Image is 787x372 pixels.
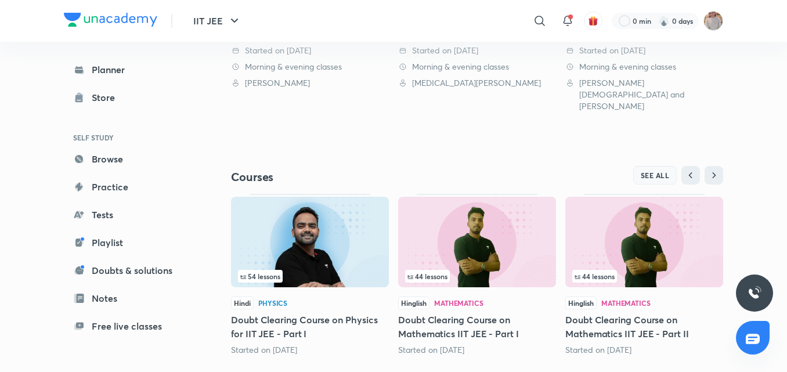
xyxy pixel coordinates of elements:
a: Company Logo [64,13,157,30]
div: left [238,270,382,283]
div: infosection [572,270,716,283]
div: Morning & evening classes [231,61,389,73]
h5: Doubt Clearing Course on Mathematics IIT JEE - Part I [398,313,556,341]
a: Tests [64,203,198,226]
a: Browse [64,147,198,171]
div: Started on Oct 2 [565,344,723,356]
div: Deepak Jain and Abhishek Sahu [565,77,723,112]
a: Planner [64,58,198,81]
span: SEE ALL [641,171,670,179]
div: Store [92,91,122,104]
a: Store [64,86,198,109]
a: Doubts & solutions [64,259,198,282]
div: Physics [258,299,287,306]
img: avatar [588,16,598,26]
div: Started on Oct 2 [398,344,556,356]
div: Doubt Clearing Course on Mathematics IIT JEE - Part I [398,194,556,355]
span: 54 lessons [240,273,280,280]
img: Thumbnail [565,197,723,287]
div: infocontainer [238,270,382,283]
div: left [572,270,716,283]
span: Hinglish [565,297,597,309]
button: SEE ALL [633,166,677,185]
div: Doubt Clearing Course on Mathematics IIT JEE - Part II [565,194,723,355]
button: avatar [584,12,602,30]
a: Playlist [64,231,198,254]
div: Mathematics [601,299,651,306]
h6: SELF STUDY [64,128,198,147]
a: Notes [64,287,198,310]
span: 44 lessons [407,273,447,280]
div: Started on Jul 25 [231,344,389,356]
div: Morning & evening classes [565,61,723,73]
div: Morning & evening classes [398,61,556,73]
a: Free live classes [64,315,198,338]
span: 44 lessons [575,273,615,280]
div: Started on 23 Sept 2023 [565,45,723,56]
div: Mathematics [434,299,483,306]
span: Hinglish [398,297,429,309]
img: Apeksha dubey [703,11,723,31]
img: Thumbnail [231,197,389,287]
div: Started on 23 Sept 2023 [231,45,389,56]
div: infocontainer [405,270,549,283]
div: infocontainer [572,270,716,283]
img: Thumbnail [398,197,556,287]
div: Doubt Clearing Course on Physics for IIT JEE - Part I [231,194,389,355]
img: ttu [748,286,761,300]
div: infosection [405,270,549,283]
div: infosection [238,270,382,283]
div: Started on 23 Sept 2023 [398,45,556,56]
img: Company Logo [64,13,157,27]
div: Ashray Saxena [231,77,389,89]
h4: Courses [231,169,477,185]
a: Practice [64,175,198,198]
div: left [405,270,549,283]
h5: Doubt Clearing Course on Physics for IIT JEE - Part I [231,313,389,341]
span: Hindi [231,297,254,309]
h5: Doubt Clearing Course on Mathematics IIT JEE - Part II [565,313,723,341]
div: Nikita Tiwari [398,77,556,89]
img: streak [658,15,670,27]
button: IIT JEE [186,9,248,32]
